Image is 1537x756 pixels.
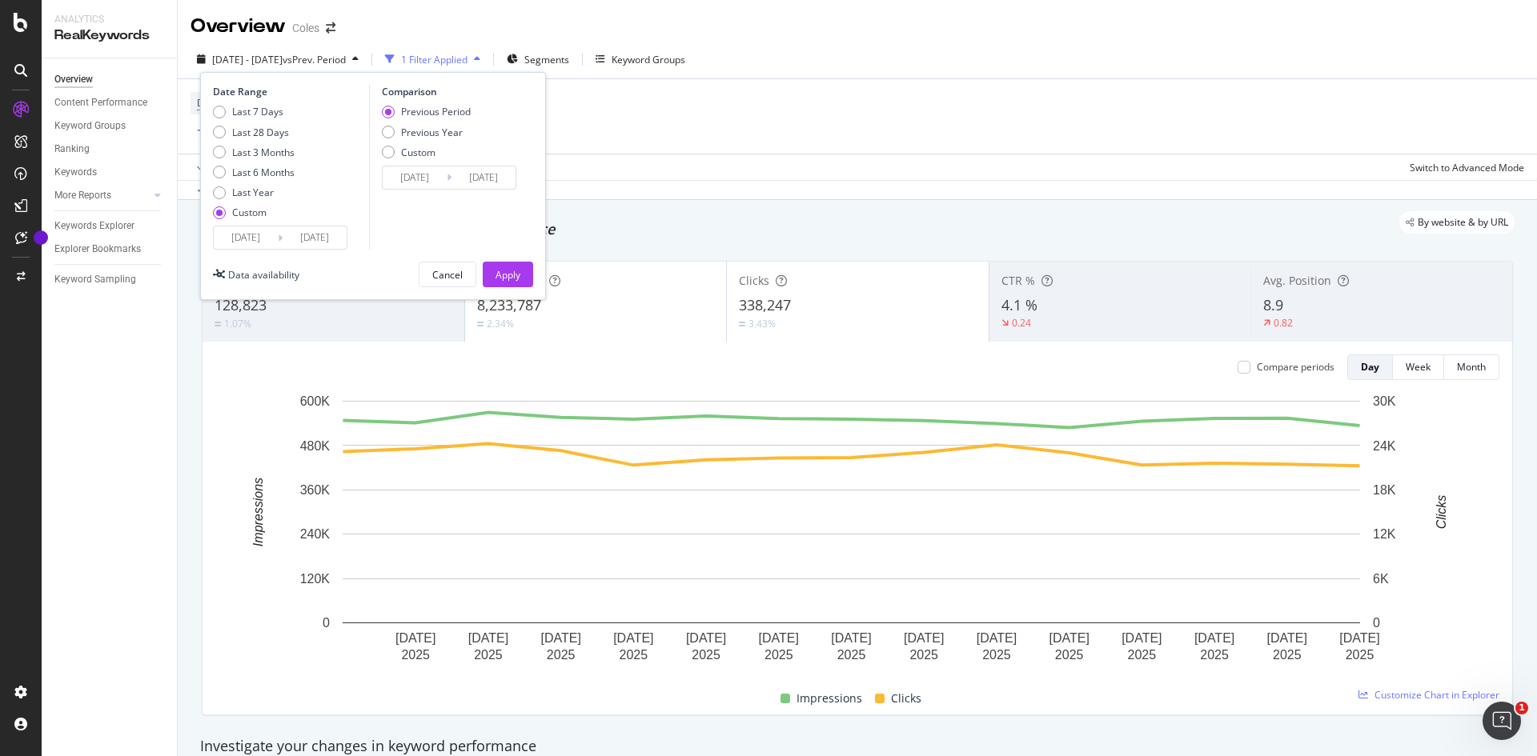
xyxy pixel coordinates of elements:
[213,105,295,118] div: Last 7 Days
[215,322,221,326] img: Equal
[54,13,164,26] div: Analytics
[613,631,653,645] text: [DATE]
[547,648,576,662] text: 2025
[224,317,251,330] div: 1.07%
[232,206,267,219] div: Custom
[1435,495,1448,530] text: Clicks
[300,438,331,452] text: 480K
[191,13,286,40] div: Overview
[54,164,97,181] div: Keywords
[54,271,136,288] div: Keyword Sampling
[54,71,93,88] div: Overview
[54,26,164,45] div: RealKeywords
[837,648,866,662] text: 2025
[54,271,166,288] a: Keyword Sampling
[1274,316,1293,330] div: 0.82
[379,46,487,72] button: 1 Filter Applied
[1373,527,1396,541] text: 12K
[1393,354,1444,380] button: Week
[1001,295,1037,314] span: 4.1 %
[686,631,726,645] text: [DATE]
[1373,394,1396,408] text: 30K
[232,186,274,199] div: Last Year
[401,648,430,662] text: 2025
[215,295,267,314] span: 128,823
[401,146,435,159] div: Custom
[739,295,791,314] span: 338,247
[1055,648,1084,662] text: 2025
[54,118,126,134] div: Keyword Groups
[1257,360,1334,374] div: Compare periods
[283,53,346,66] span: vs Prev. Period
[739,273,769,288] span: Clicks
[54,94,166,111] a: Content Performance
[215,393,1487,670] div: A chart.
[228,268,299,282] div: Data availability
[1399,211,1515,234] div: legacy label
[1347,354,1393,380] button: Day
[232,146,295,159] div: Last 3 Months
[382,126,471,139] div: Previous Year
[468,631,508,645] text: [DATE]
[283,226,347,249] input: End Date
[191,46,365,72] button: [DATE] - [DATE]vsPrev. Period
[54,187,111,204] div: More Reports
[54,241,141,258] div: Explorer Bookmarks
[401,53,468,66] div: 1 Filter Applied
[1049,631,1089,645] text: [DATE]
[213,186,295,199] div: Last Year
[401,126,463,139] div: Previous Year
[54,141,90,158] div: Ranking
[54,141,166,158] a: Ranking
[891,689,921,708] span: Clicks
[54,218,134,234] div: Keywords Explorer
[477,322,484,326] img: Equal
[451,166,516,189] input: End Date
[395,631,435,645] text: [DATE]
[1339,631,1379,645] text: [DATE]
[1403,154,1524,180] button: Switch to Advanced Mode
[1483,702,1521,740] iframe: Intercom live chat
[213,206,295,219] div: Custom
[620,648,648,662] text: 2025
[540,631,580,645] text: [DATE]
[54,118,166,134] a: Keyword Groups
[54,218,166,234] a: Keywords Explorer
[692,648,720,662] text: 2025
[1263,273,1331,288] span: Avg. Position
[419,262,476,287] button: Cancel
[1001,273,1035,288] span: CTR %
[191,154,237,180] button: Apply
[474,648,503,662] text: 2025
[382,105,471,118] div: Previous Period
[382,146,471,159] div: Custom
[197,96,227,110] span: Device
[496,268,520,282] div: Apply
[748,317,776,330] div: 3.43%
[764,648,793,662] text: 2025
[300,527,331,541] text: 240K
[1418,218,1508,227] span: By website & by URL
[1361,360,1379,374] div: Day
[1515,702,1528,714] span: 1
[1200,648,1229,662] text: 2025
[739,322,745,326] img: Equal
[904,631,944,645] text: [DATE]
[759,631,799,645] text: [DATE]
[1444,354,1499,380] button: Month
[213,146,295,159] div: Last 3 Months
[54,241,166,258] a: Explorer Bookmarks
[982,648,1011,662] text: 2025
[1012,316,1031,330] div: 0.24
[1128,648,1157,662] text: 2025
[1346,648,1374,662] text: 2025
[612,53,685,66] div: Keyword Groups
[34,230,48,245] div: Tooltip anchor
[212,53,283,66] span: [DATE] - [DATE]
[797,689,862,708] span: Impressions
[323,616,330,630] text: 0
[251,478,265,546] text: Impressions
[54,94,147,111] div: Content Performance
[191,122,255,141] button: Add Filter
[524,53,569,66] span: Segments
